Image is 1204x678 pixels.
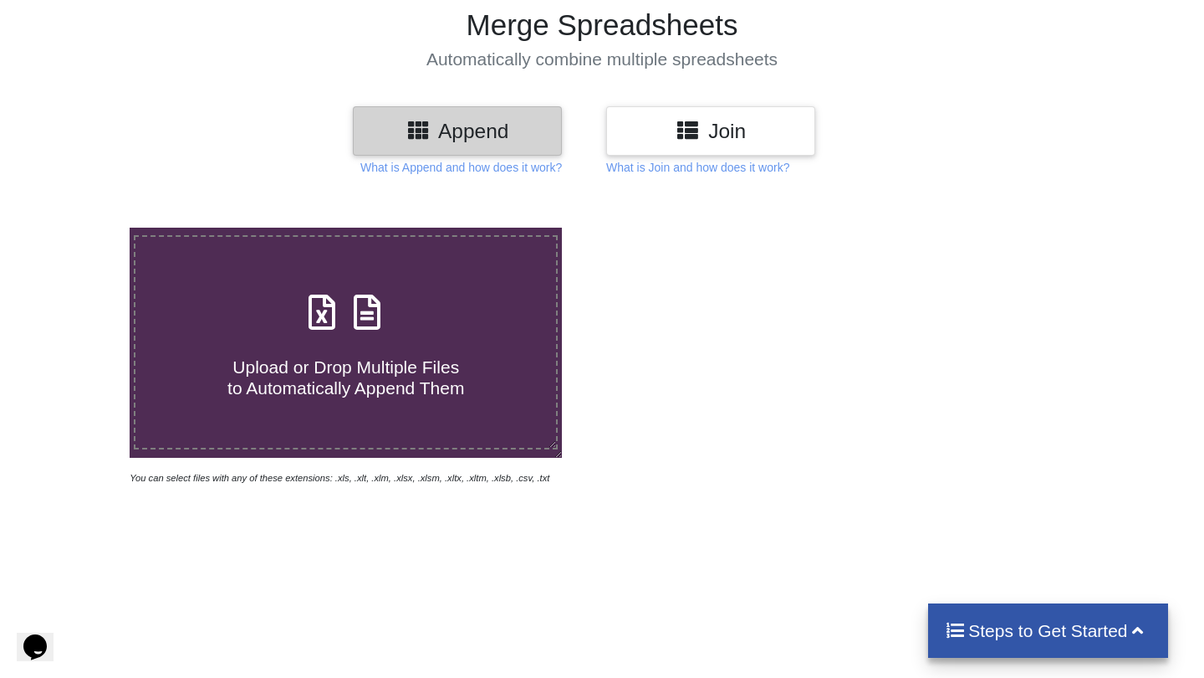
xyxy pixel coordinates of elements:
p: What is Append and how does it work? [360,159,562,176]
h3: Join [619,119,803,143]
span: Upload or Drop Multiple Files to Automatically Append Them [227,357,464,398]
i: You can select files with any of these extensions: .xls, .xlt, .xlm, .xlsx, .xlsm, .xltx, .xltm, ... [130,473,549,483]
h4: Steps to Get Started [945,620,1151,641]
p: What is Join and how does it work? [606,159,789,176]
h3: Append [365,119,549,143]
iframe: chat widget [17,611,70,661]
